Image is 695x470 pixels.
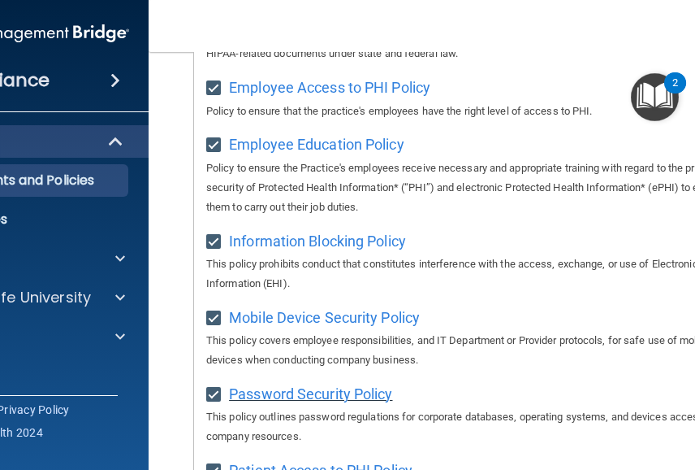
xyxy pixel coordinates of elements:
[229,309,420,326] span: Mobile Device Security Policy
[631,73,679,121] button: Open Resource Center, 2 new notifications
[229,233,406,250] span: Information Blocking Policy
[229,385,392,403] span: Password Security Policy
[229,79,430,96] span: Employee Access to PHI Policy
[672,83,678,104] div: 2
[229,136,404,153] span: Employee Education Policy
